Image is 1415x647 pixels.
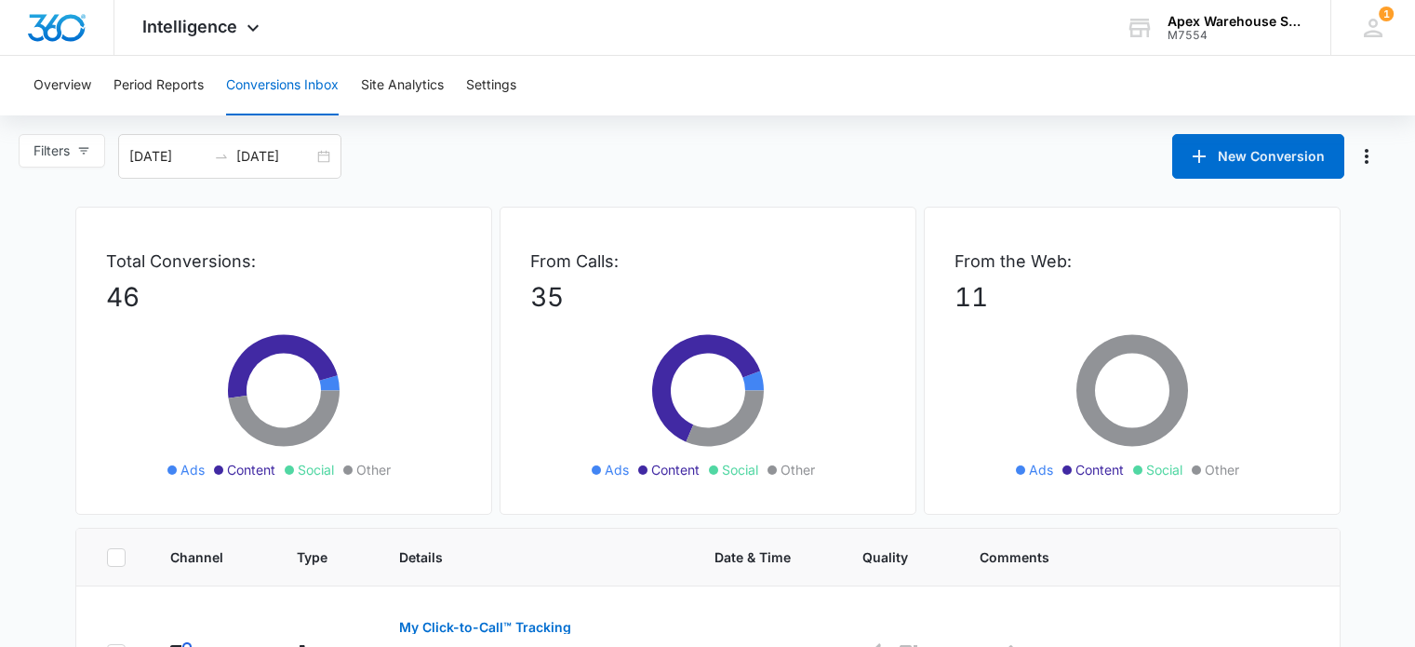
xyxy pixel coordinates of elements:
span: Ads [605,460,629,479]
span: Other [781,460,815,479]
button: Settings [466,56,516,115]
span: Ads [180,460,205,479]
p: Total Conversions: [106,249,461,274]
p: 46 [106,277,461,317]
span: Other [356,460,391,479]
span: Intelligence [142,17,237,36]
span: swap-right [214,149,229,164]
p: From the Web: [954,249,1310,274]
p: From Calls: [530,249,886,274]
span: to [214,149,229,164]
p: 35 [530,277,886,317]
span: Content [227,460,275,479]
span: Other [1205,460,1239,479]
span: Social [1146,460,1182,479]
div: notifications count [1379,7,1394,21]
span: Type [297,547,327,567]
p: My Click-to-Call™ Tracking [399,621,571,634]
button: Conversions Inbox [226,56,339,115]
span: Ads [1029,460,1053,479]
div: account name [1168,14,1303,29]
span: Social [722,460,758,479]
span: Details [399,547,643,567]
span: Content [651,460,700,479]
button: Overview [33,56,91,115]
span: Date & Time [714,547,791,567]
input: End date [236,146,314,167]
button: Site Analytics [361,56,444,115]
input: Start date [129,146,207,167]
button: Manage Numbers [1352,142,1382,171]
span: Channel [170,547,225,567]
p: 11 [954,277,1310,317]
span: Content [1075,460,1124,479]
span: Filters [33,141,70,161]
div: account id [1168,29,1303,42]
button: Period Reports [113,56,204,115]
span: Social [298,460,334,479]
button: New Conversion [1172,134,1344,179]
span: Quality [862,547,908,567]
span: Comments [980,547,1283,567]
span: 1 [1379,7,1394,21]
button: Filters [19,134,105,168]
